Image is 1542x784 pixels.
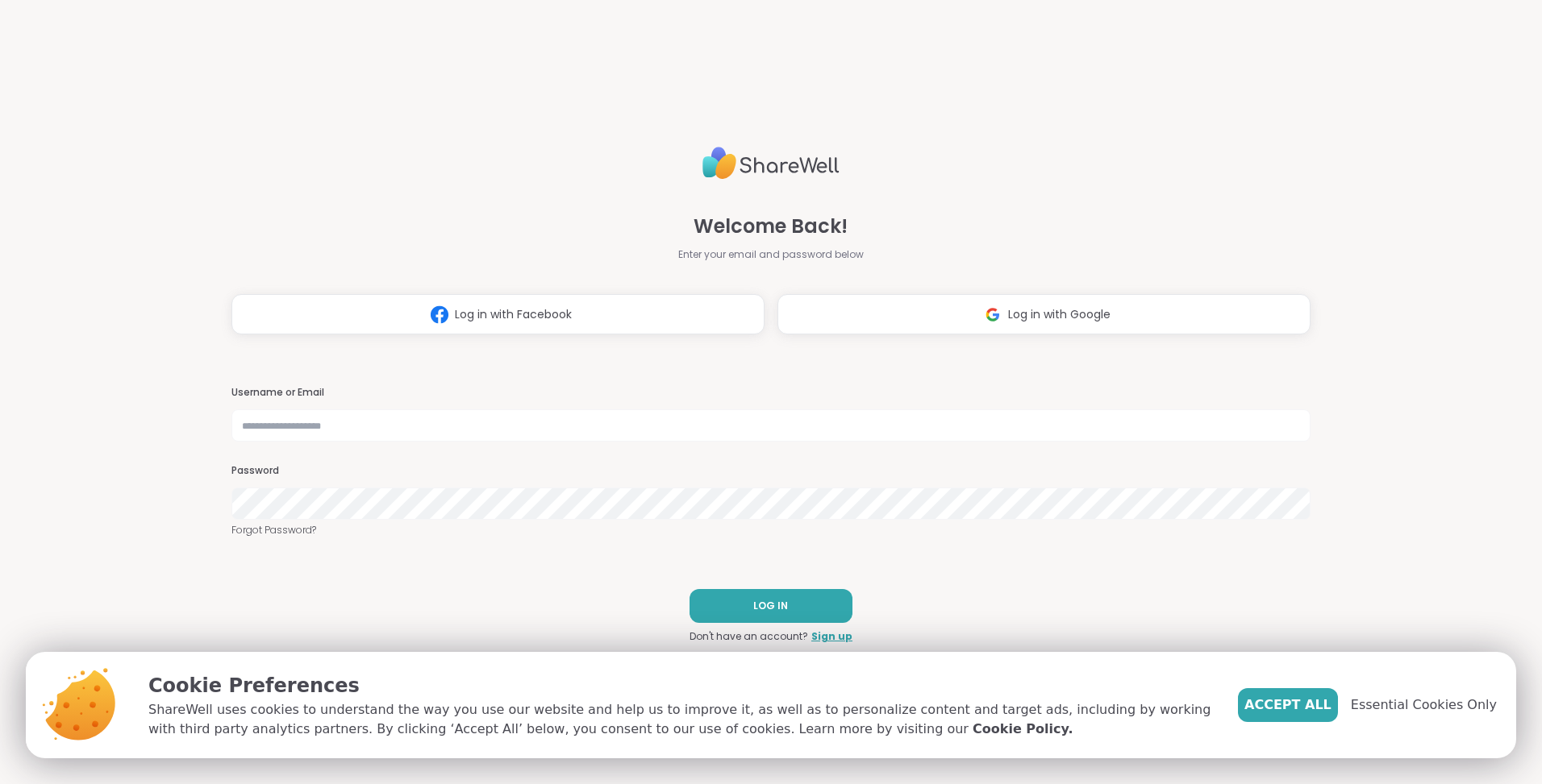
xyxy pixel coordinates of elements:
[753,599,788,613] span: LOG IN
[1238,688,1338,722] button: Accept All
[148,671,1212,700] p: Cookie Preferences
[678,247,864,262] span: Enter your email and password below
[977,300,1008,330] img: ShareWell Logomark
[231,523,1311,537] a: Forgot Password?
[231,464,1311,478] h3: Password
[811,629,852,644] a: Sign up
[1351,695,1497,715] span: Essential Cookies Only
[690,589,852,623] button: LOG IN
[1244,695,1332,715] span: Accept All
[702,140,840,186] img: ShareWell Logo
[424,300,455,330] img: ShareWell Logomark
[455,306,572,323] span: Log in with Facebook
[231,294,765,334] button: Log in with Facebook
[690,629,808,644] span: Don't have an account?
[231,386,1311,400] h3: Username or Email
[973,720,1073,739] a: Cookie Policy.
[148,700,1212,739] p: ShareWell uses cookies to understand the way you use our website and help us to improve it, as we...
[777,294,1311,334] button: Log in with Google
[1008,306,1111,323] span: Log in with Google
[694,212,848,241] span: Welcome Back!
